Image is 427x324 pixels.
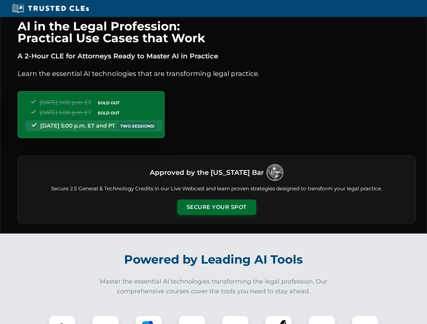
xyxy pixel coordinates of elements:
img: Trusted CLEs [10,3,91,13]
img: Logo [266,164,283,181]
span: SOLD OUT [95,99,122,106]
p: A 2-Hour CLE for Attorneys Ready to Master AI in Practice [18,51,416,61]
span: SOLD OUT [95,109,122,116]
p: Secure 2.5 General & Technology Credits in our Live Webcast and learn proven strategies designed ... [26,185,407,193]
span: [DATE] 5:00 p.m. ET [40,109,91,116]
h3: Approved by the [US_STATE] Bar [150,166,264,179]
button: Secure Your Spot [177,199,256,215]
h1: AI in the Legal Profession: Practical Use Cases that Work [18,20,416,44]
p: Learn the essential AI technologies that are transforming legal practice. [18,68,416,79]
p: Master the essential AI technologies transforming the legal profession. Our comprehensive courses... [95,277,332,296]
span: [DATE] 5:00 p.m. ET [40,99,91,106]
h2: Powered by Leading AI Tools [26,248,401,271]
